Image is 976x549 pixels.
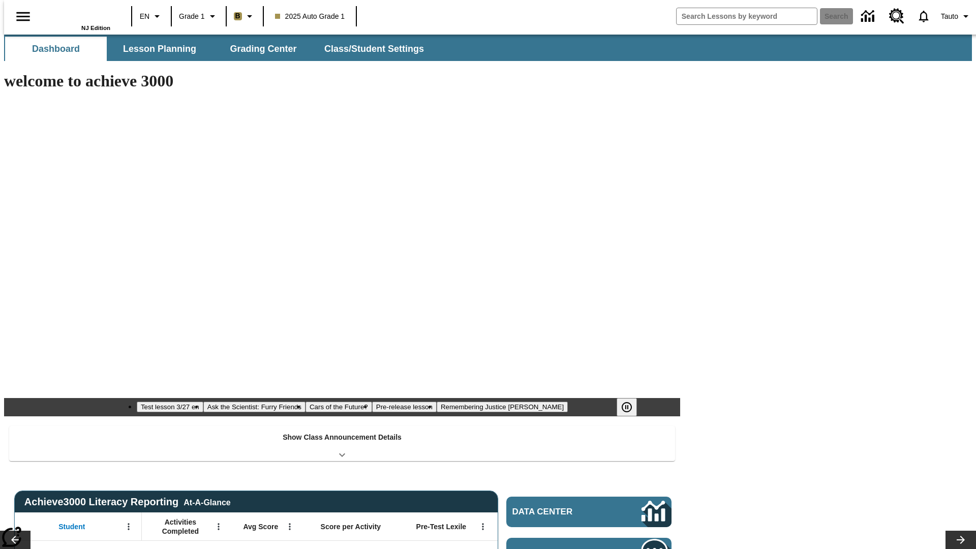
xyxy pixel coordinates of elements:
[4,72,680,90] h1: welcome to achieve 3000
[8,2,38,32] button: Open side menu
[306,402,372,412] button: Slide 3 Cars of the Future?
[855,3,883,30] a: Data Center
[137,402,203,412] button: Slide 1 Test lesson 3/27 en
[316,37,432,61] button: Class/Student Settings
[135,7,168,25] button: Language: EN, Select a language
[203,402,306,412] button: Slide 2 Ask the Scientist: Furry Friends
[321,522,381,531] span: Score per Activity
[230,43,296,55] span: Grading Center
[109,37,210,61] button: Lesson Planning
[58,522,85,531] span: Student
[44,4,110,31] div: Home
[275,11,345,22] span: 2025 Auto Grade 1
[44,5,110,25] a: Home
[123,43,196,55] span: Lesson Planning
[211,519,226,534] button: Open Menu
[4,37,433,61] div: SubNavbar
[437,402,568,412] button: Slide 5 Remembering Justice O'Connor
[883,3,910,30] a: Resource Center, Will open in new tab
[617,398,637,416] button: Pause
[512,507,607,517] span: Data Center
[235,10,240,22] span: B
[941,11,958,22] span: Tauto
[910,3,937,29] a: Notifications
[9,426,675,461] div: Show Class Announcement Details
[81,25,110,31] span: NJ Edition
[212,37,314,61] button: Grading Center
[121,519,136,534] button: Open Menu
[475,519,491,534] button: Open Menu
[184,496,230,507] div: At-A-Glance
[283,432,402,443] p: Show Class Announcement Details
[32,43,80,55] span: Dashboard
[937,7,976,25] button: Profile/Settings
[140,11,149,22] span: EN
[677,8,817,24] input: search field
[5,37,107,61] button: Dashboard
[147,517,214,536] span: Activities Completed
[175,7,223,25] button: Grade: Grade 1, Select a grade
[24,496,231,508] span: Achieve3000 Literacy Reporting
[372,402,437,412] button: Slide 4 Pre-release lesson
[243,522,278,531] span: Avg Score
[416,522,467,531] span: Pre-Test Lexile
[506,497,672,527] a: Data Center
[945,531,976,549] button: Lesson carousel, Next
[4,35,972,61] div: SubNavbar
[324,43,424,55] span: Class/Student Settings
[230,7,260,25] button: Boost Class color is light brown. Change class color
[179,11,205,22] span: Grade 1
[617,398,647,416] div: Pause
[282,519,297,534] button: Open Menu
